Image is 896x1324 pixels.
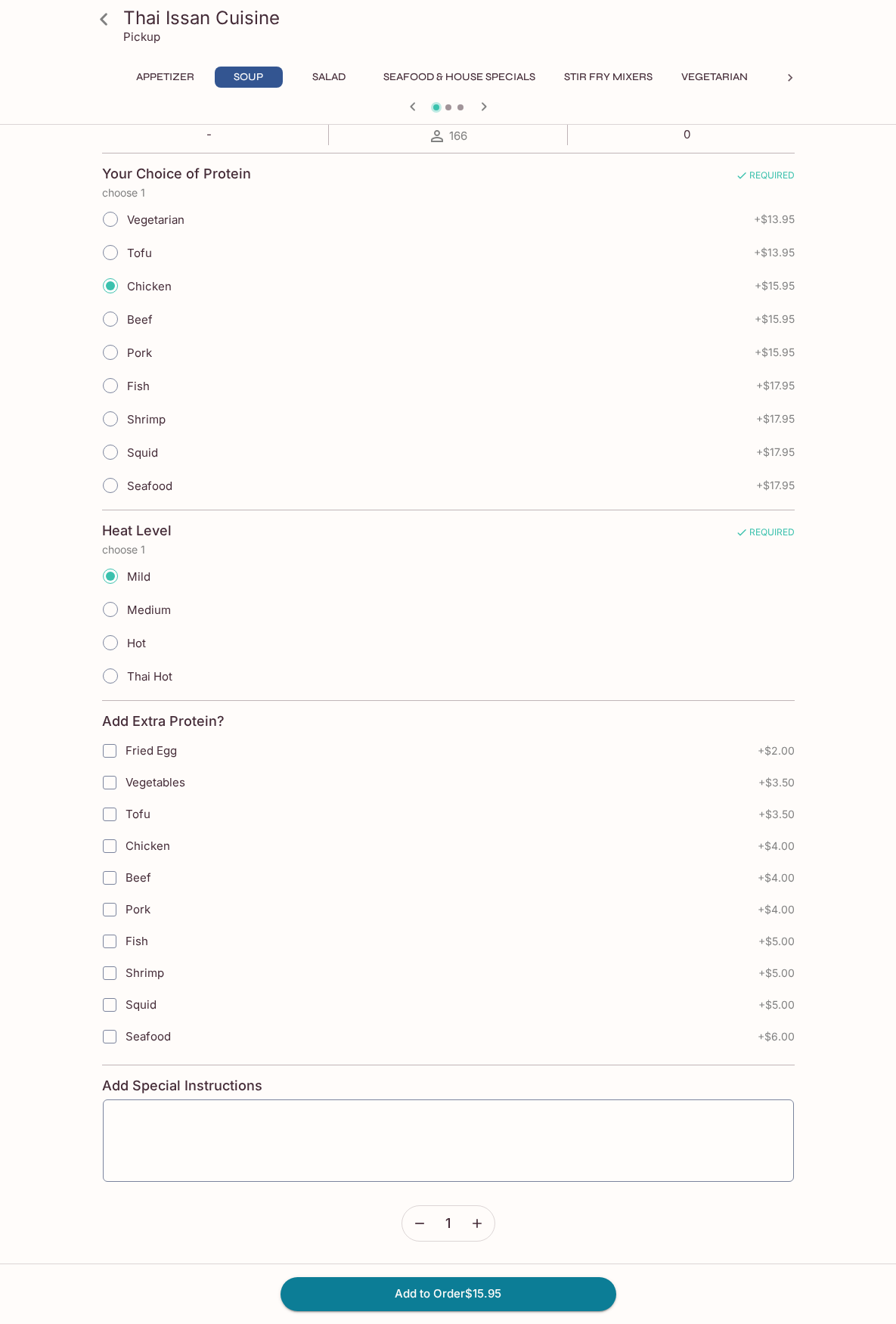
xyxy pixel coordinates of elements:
[127,246,152,260] span: Tofu
[127,445,158,460] span: Squid
[445,1215,451,1232] span: 1
[755,313,795,325] span: + $15.95
[189,127,228,141] p: -
[758,840,795,852] span: + $4.00
[127,212,184,227] span: Vegetarian
[127,669,172,684] span: Thai Hot
[102,187,795,199] p: choose 1
[102,713,225,730] h4: Add Extra Protein?
[127,412,166,426] span: Shrimp
[123,29,160,44] p: Pickup
[756,446,795,458] span: + $17.95
[126,870,151,885] span: Beef
[758,967,795,979] span: + $5.00
[127,379,150,393] span: Fish
[754,213,795,225] span: + $13.95
[755,280,795,292] span: + $15.95
[755,346,795,358] span: + $15.95
[102,1077,795,1094] h4: Add Special Instructions
[758,904,795,916] span: + $4.00
[758,777,795,789] span: + $3.50
[736,526,795,544] span: REQUIRED
[556,67,661,88] button: Stir Fry Mixers
[102,166,251,182] h4: Your Choice of Protein
[126,1029,171,1043] span: Seafood
[375,67,544,88] button: Seafood & House Specials
[128,67,203,88] button: Appetizer
[127,479,172,493] span: Seafood
[126,743,177,758] span: Fried Egg
[667,127,707,141] p: 0
[768,67,836,88] button: Noodles
[127,603,171,617] span: Medium
[126,966,164,980] span: Shrimp
[758,1031,795,1043] span: + $6.00
[756,479,795,491] span: + $17.95
[673,67,756,88] button: Vegetarian
[754,247,795,259] span: + $13.95
[758,935,795,947] span: + $5.00
[126,775,185,789] span: Vegetables
[127,636,146,650] span: Hot
[295,67,363,88] button: Salad
[126,934,148,948] span: Fish
[126,997,157,1012] span: Squid
[123,6,799,29] h3: Thai Issan Cuisine
[736,169,795,187] span: REQUIRED
[756,380,795,392] span: + $17.95
[281,1277,616,1310] button: Add to Order$15.95
[758,999,795,1011] span: + $5.00
[126,807,150,821] span: Tofu
[102,522,172,539] h4: Heat Level
[127,569,150,584] span: Mild
[449,129,467,143] span: 166
[758,808,795,820] span: + $3.50
[215,67,283,88] button: Soup
[756,413,795,425] span: + $17.95
[126,902,150,916] span: Pork
[127,346,152,360] span: Pork
[127,279,172,293] span: Chicken
[127,312,153,327] span: Beef
[126,839,170,853] span: Chicken
[102,544,795,556] p: choose 1
[758,872,795,884] span: + $4.00
[758,745,795,757] span: + $2.00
